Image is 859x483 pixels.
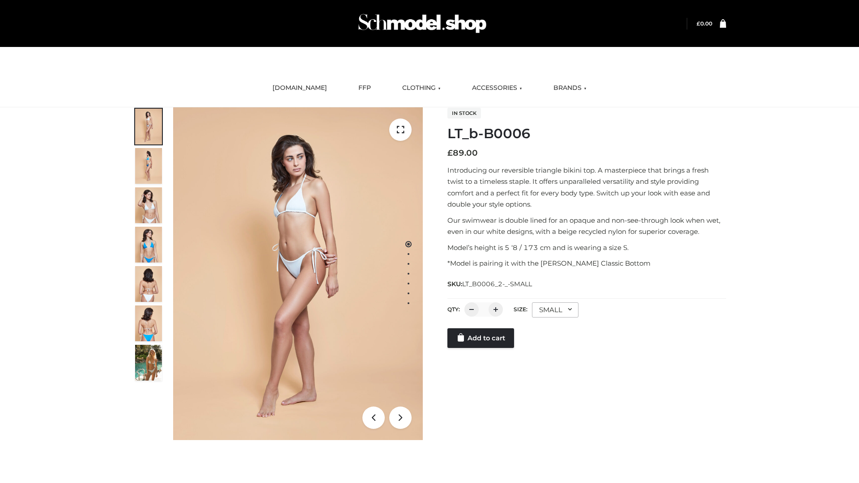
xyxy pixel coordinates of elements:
p: Introducing our reversible triangle bikini top. A masterpiece that brings a fresh twist to a time... [447,165,726,210]
img: Arieltop_CloudNine_AzureSky2.jpg [135,345,162,381]
a: CLOTHING [395,78,447,98]
a: BRANDS [547,78,593,98]
img: ArielClassicBikiniTop_CloudNine_AzureSky_OW114ECO_4-scaled.jpg [135,227,162,263]
span: £ [447,148,453,158]
div: SMALL [532,302,578,318]
span: £ [697,20,700,27]
p: Our swimwear is double lined for an opaque and non-see-through look when wet, even in our white d... [447,215,726,237]
a: FFP [352,78,378,98]
h1: LT_b-B0006 [447,126,726,142]
p: Model’s height is 5 ‘8 / 173 cm and is wearing a size S. [447,242,726,254]
img: ArielClassicBikiniTop_CloudNine_AzureSky_OW114ECO_7-scaled.jpg [135,266,162,302]
bdi: 0.00 [697,20,712,27]
span: LT_B0006_2-_-SMALL [462,280,532,288]
a: Add to cart [447,328,514,348]
a: £0.00 [697,20,712,27]
bdi: 89.00 [447,148,478,158]
img: ArielClassicBikiniTop_CloudNine_AzureSky_OW114ECO_1 [173,107,423,440]
label: Size: [514,306,527,313]
img: ArielClassicBikiniTop_CloudNine_AzureSky_OW114ECO_2-scaled.jpg [135,148,162,184]
img: Schmodel Admin 964 [355,6,489,41]
img: ArielClassicBikiniTop_CloudNine_AzureSky_OW114ECO_3-scaled.jpg [135,187,162,223]
a: ACCESSORIES [465,78,529,98]
p: *Model is pairing it with the [PERSON_NAME] Classic Bottom [447,258,726,269]
a: [DOMAIN_NAME] [266,78,334,98]
img: ArielClassicBikiniTop_CloudNine_AzureSky_OW114ECO_8-scaled.jpg [135,305,162,341]
span: In stock [447,108,481,119]
label: QTY: [447,306,460,313]
span: SKU: [447,279,533,289]
img: ArielClassicBikiniTop_CloudNine_AzureSky_OW114ECO_1-scaled.jpg [135,109,162,144]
